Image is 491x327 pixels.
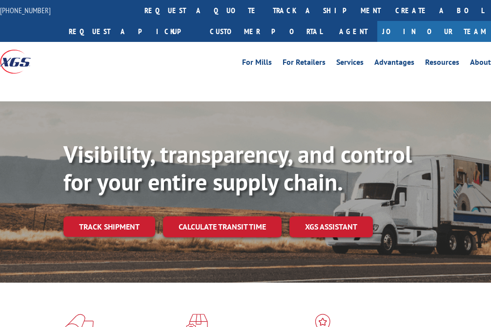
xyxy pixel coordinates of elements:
a: Agent [329,21,377,42]
a: Calculate transit time [163,216,282,237]
a: Join Our Team [377,21,491,42]
a: Request a pickup [61,21,203,42]
a: Resources [425,58,459,69]
a: Track shipment [63,216,155,237]
a: Customer Portal [203,21,329,42]
a: XGS ASSISTANT [289,216,373,237]
a: Advantages [374,58,414,69]
b: Visibility, transparency, and control for your entire supply chain. [63,139,412,197]
a: Services [336,58,364,69]
a: For Retailers [283,58,326,69]
a: For Mills [242,58,272,69]
a: About [470,58,491,69]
